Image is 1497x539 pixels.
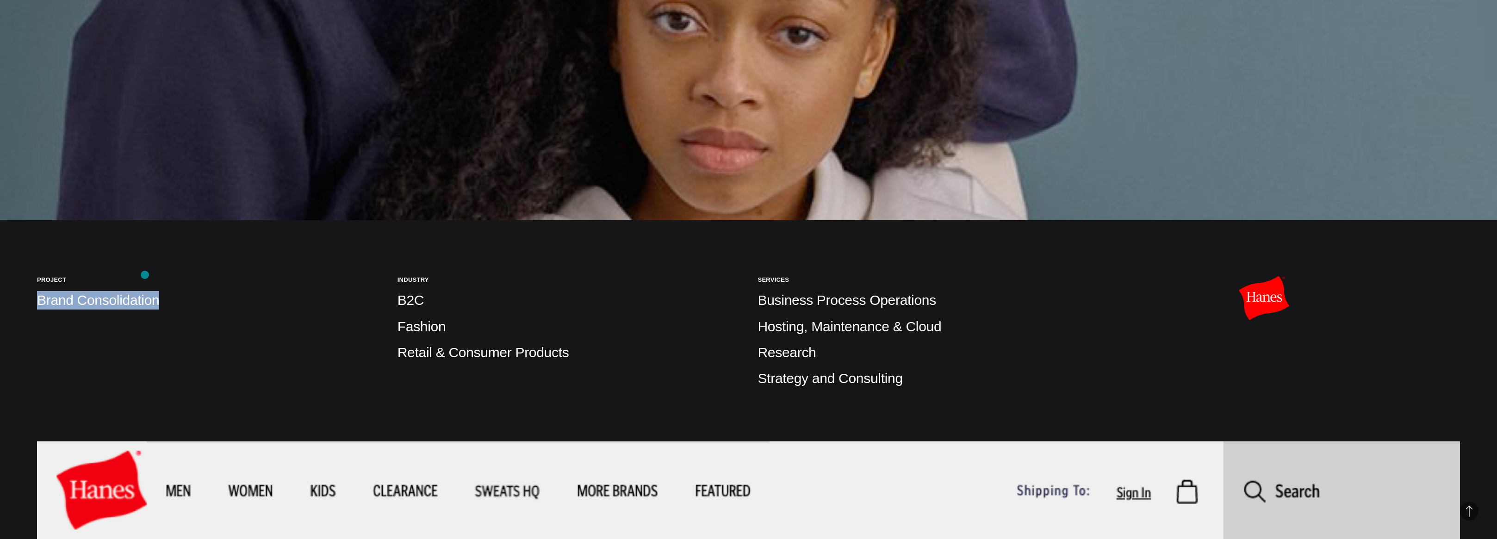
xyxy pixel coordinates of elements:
h5: Services [758,276,1220,284]
h5: Project [37,276,379,284]
h5: Industry [398,276,739,284]
p: B2C [398,291,739,310]
p: Fashion [398,317,739,336]
p: Business Process Operations [758,291,1220,310]
p: Retail & Consumer Products [398,343,739,362]
p: Hosting, Maintenance & Cloud [758,317,1220,336]
button: Back to Top [1460,502,1478,520]
p: Strategy and Consulting [758,369,1220,388]
p: Brand Consolidation [37,291,379,310]
p: Research [758,343,1220,362]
